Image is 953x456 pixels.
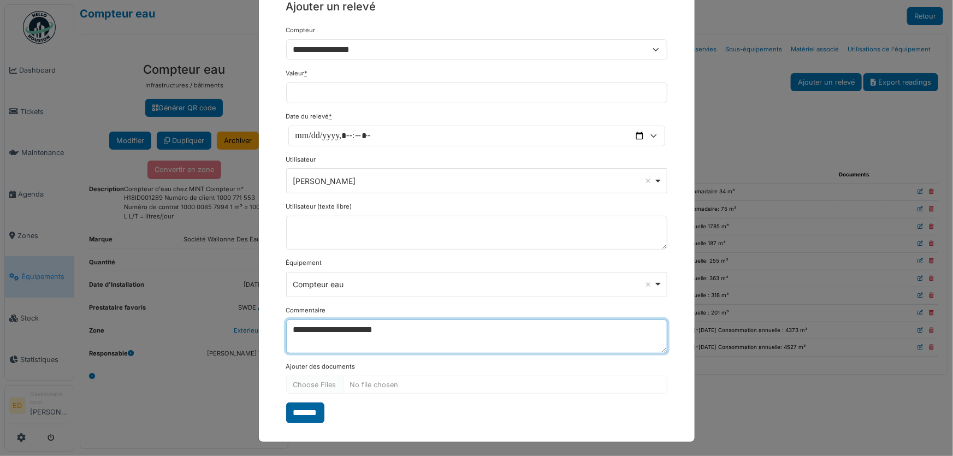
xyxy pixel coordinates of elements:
label: Ajouter des documents [286,362,356,371]
abbr: Requis [305,69,308,77]
button: Remove item: '181027' [643,279,654,290]
label: Compteur [286,26,316,35]
abbr: Requis [329,112,333,120]
label: Commentaire [286,306,326,315]
label: Équipement [286,258,322,268]
label: Valeur [286,69,308,78]
label: Utilisateur (texte libre) [286,202,352,211]
label: Utilisateur [286,155,316,164]
label: Date du relevé [286,112,333,121]
button: Remove item: '17245' [643,175,654,186]
div: [PERSON_NAME] [293,175,654,187]
div: Compteur eau [293,279,654,290]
